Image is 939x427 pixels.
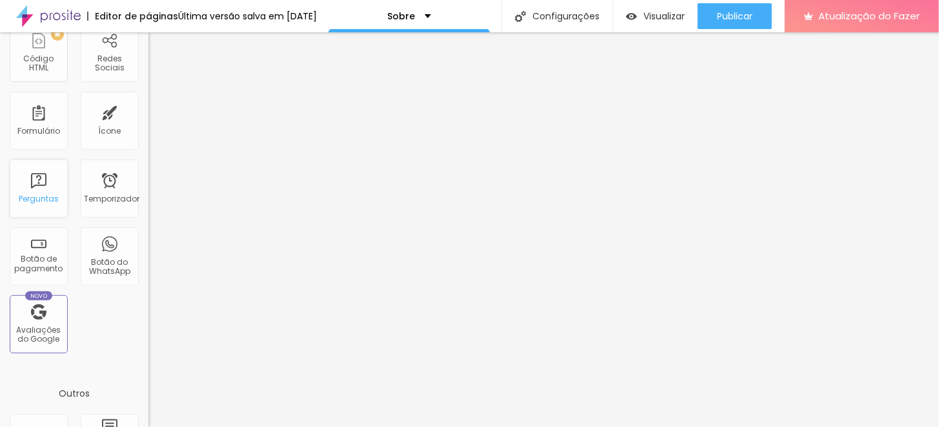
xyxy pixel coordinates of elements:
[532,10,600,23] font: Configurações
[17,125,60,136] font: Formulário
[95,53,125,73] font: Redes Sociais
[613,3,698,29] button: Visualizar
[89,256,130,276] font: Botão do WhatsApp
[818,9,920,23] font: Atualização do Fazer
[515,11,526,22] img: Ícone
[387,10,415,23] font: Sobre
[717,10,752,23] font: Publicar
[19,193,59,204] font: Perguntas
[59,387,90,400] font: Outros
[698,3,772,29] button: Publicar
[99,125,121,136] font: Ícone
[84,193,139,204] font: Temporizador
[643,10,685,23] font: Visualizar
[148,32,939,427] iframe: Editor
[626,11,637,22] img: view-1.svg
[17,324,61,344] font: Avaliações do Google
[15,253,63,273] font: Botão de pagamento
[95,10,178,23] font: Editor de páginas
[24,53,54,73] font: Código HTML
[178,10,317,23] font: Última versão salva em [DATE]
[30,292,48,300] font: Novo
